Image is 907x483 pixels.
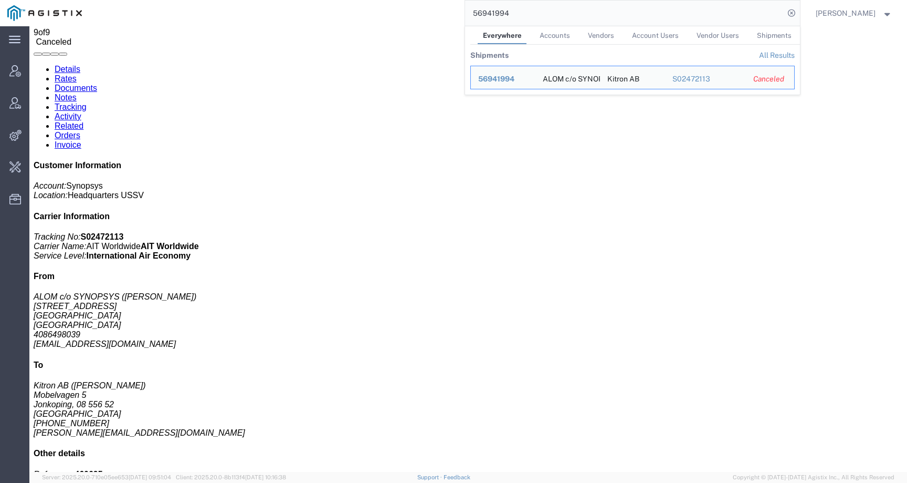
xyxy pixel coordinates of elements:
[4,206,51,215] i: Tracking No:
[57,225,162,234] b: International Air Economy
[4,165,38,173] i: Location:
[4,294,92,303] span: [GEOGRAPHIC_DATA]
[444,474,470,480] a: Feedback
[465,1,784,26] input: Search for shipment number, reference number
[57,215,111,224] span: AIT Worldwide
[607,66,639,89] div: Kitron AB
[757,32,792,39] span: Shipments
[470,45,800,95] table: Search Results
[37,155,73,164] span: Synopsys
[483,32,522,39] span: Everywhere
[176,474,286,480] span: Client: 2025.20.0-8b113f4
[4,383,92,392] span: [GEOGRAPHIC_DATA]
[478,75,514,83] span: 56941994
[245,474,286,480] span: [DATE] 10:16:38
[4,355,873,412] address: Kitron AB ([PERSON_NAME]) Mobelvagen 5 Jonkoping, 08 556 52 [PHONE_NUMBER] [PERSON_NAME][EMAIL_AD...
[42,474,171,480] span: Server: 2025.20.0-710e05ee653
[129,474,171,480] span: [DATE] 09:51:04
[4,225,57,234] i: Service Level:
[4,186,873,195] h4: Carrier Information
[4,245,873,255] h4: From
[29,26,907,472] iframe: FS Legacy Container
[697,32,739,39] span: Vendor Users
[542,66,593,89] div: ALOM c/o SYNOPSYS
[111,215,170,224] b: AIT Worldwide
[45,444,73,453] b: 460695
[540,32,570,39] span: Accounts
[51,206,94,215] b: S02472113
[815,7,893,19] button: [PERSON_NAME]
[588,32,614,39] span: Vendors
[733,473,894,482] span: Copyright © [DATE]-[DATE] Agistix Inc., All Rights Reserved
[672,74,739,85] div: S02472113
[478,74,528,85] div: 56941994
[816,7,876,19] span: Kate Petrenko
[4,444,45,453] i: Reference:
[4,266,873,323] address: ALOM c/o SYNOPSYS ([PERSON_NAME]) [STREET_ADDRESS] [GEOGRAPHIC_DATA] 4086498039 [EMAIL_ADDRESS][D...
[7,5,82,21] img: logo
[4,423,873,432] h4: Other details
[759,51,795,59] a: View all shipments found by criterion
[470,45,509,66] th: Shipments
[4,334,873,344] h4: To
[4,215,57,224] i: Carrier Name:
[753,74,787,85] div: Canceled
[632,32,679,39] span: Account Users
[417,474,444,480] a: Support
